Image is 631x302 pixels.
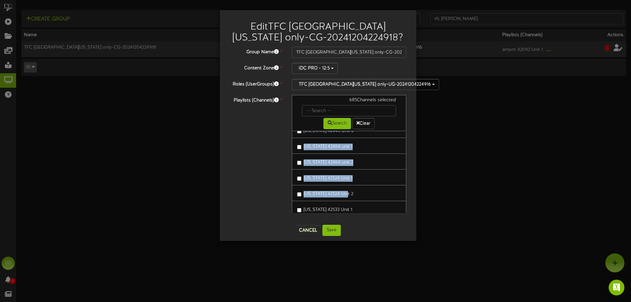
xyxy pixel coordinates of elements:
[225,95,287,104] label: Playlists (Channels)
[297,208,301,212] input: [US_STATE] 42533 Unit 1
[292,79,439,90] button: TFC [GEOGRAPHIC_DATA][US_STATE] only-UG-20241204224916
[302,105,396,116] input: -- Search --
[297,189,353,197] label: [US_STATE] 42524 Unit 2
[230,22,407,43] h2: Edit TFC [GEOGRAPHIC_DATA][US_STATE] only-CG-20241204224918 ?
[297,204,352,213] label: [US_STATE] 42533 Unit 1
[609,280,624,295] div: Open Intercom Messenger
[322,225,341,236] button: Save
[295,225,321,236] button: Cancel
[297,129,301,133] input: [US_STATE] 42445 Unit 2
[297,192,301,197] input: [US_STATE] 42524 Unit 2
[225,47,287,56] label: Group Name
[297,161,301,165] input: [US_STATE] 42464 unit 2
[225,63,287,72] label: Content Zone
[292,47,407,58] input: Channel Group Name
[323,118,351,129] button: Search
[297,97,401,105] div: 685 Channels selected
[352,118,375,129] button: Clear
[225,79,287,88] label: Roles (UserGroups)
[297,157,353,166] label: [US_STATE] 42464 unit 2
[297,176,301,181] input: [US_STATE] 42524 Unit 1
[297,145,301,149] input: [US_STATE] 42464 unit 1
[297,141,353,150] label: [US_STATE] 42464 unit 1
[292,63,338,74] button: IDC PRO - 12:5
[297,173,353,182] label: [US_STATE] 42524 Unit 1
